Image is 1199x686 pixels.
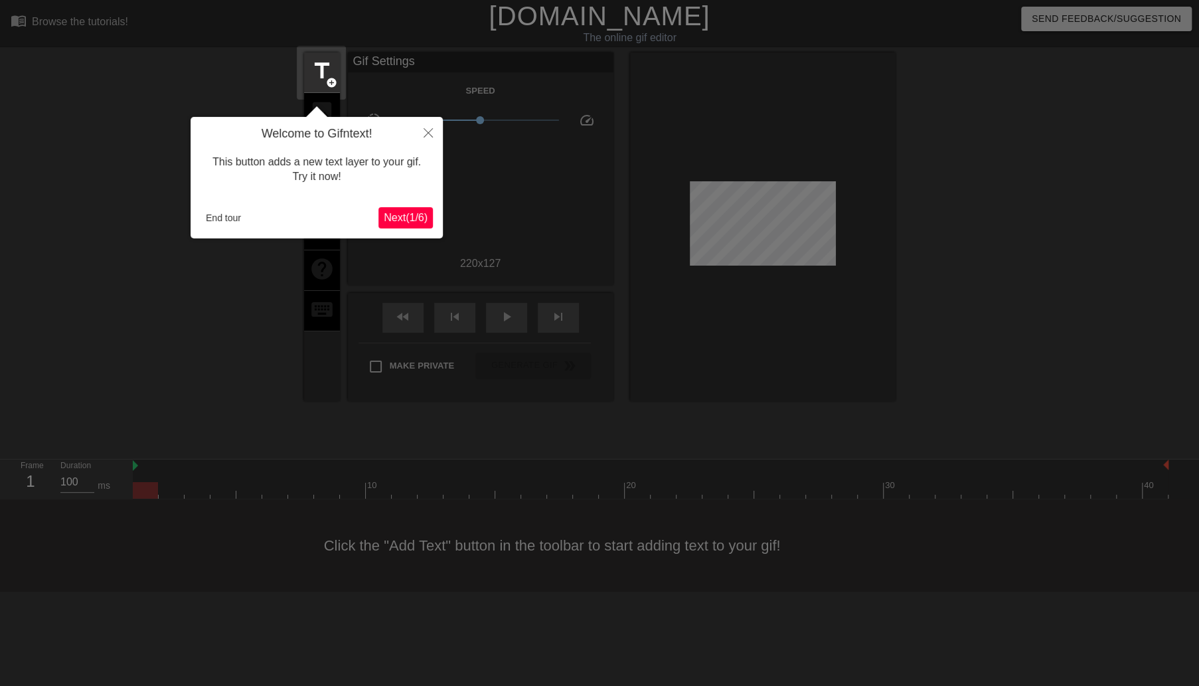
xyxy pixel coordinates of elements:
[378,207,433,228] button: Next
[200,127,433,141] h4: Welcome to Gifntext!
[414,117,443,147] button: Close
[200,141,433,198] div: This button adds a new text layer to your gif. Try it now!
[384,212,428,223] span: Next ( 1 / 6 )
[200,208,246,228] button: End tour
